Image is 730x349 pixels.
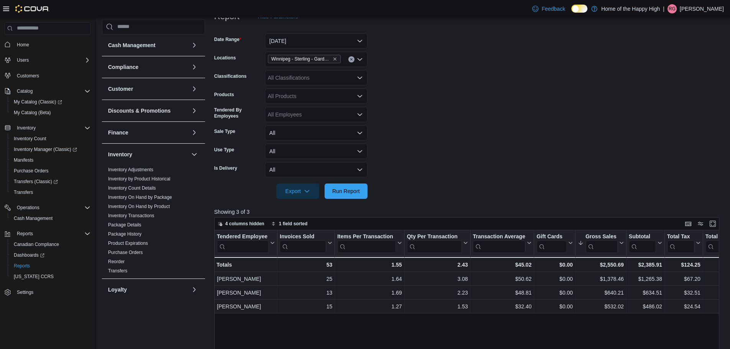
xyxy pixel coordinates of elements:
span: Inventory Adjustments [108,167,153,173]
span: Catalog [14,87,90,96]
div: Gross Sales [586,233,618,240]
button: Compliance [108,63,188,71]
div: Items Per Transaction [337,233,396,252]
span: Run Report [332,187,360,195]
div: Tendered Employee [217,233,269,252]
button: Users [2,55,94,66]
a: Feedback [529,1,568,16]
a: Purchase Orders [11,166,52,175]
a: Reports [11,261,33,270]
button: Gift Cards [536,233,573,252]
button: Operations [2,202,94,213]
a: Package Details [108,222,141,228]
button: Transfers [8,187,94,198]
span: Transfers (Classic) [11,177,90,186]
span: Settings [17,289,33,295]
button: Cash Management [108,41,188,49]
div: Qty Per Transaction [407,233,462,252]
h3: Customer [108,85,133,93]
h3: Cash Management [108,41,156,49]
span: Transfers [14,189,33,195]
div: $640.21 [578,288,624,297]
label: Tendered By Employees [214,107,262,119]
span: My Catalog (Beta) [14,110,51,116]
label: Date Range [214,36,241,43]
span: Inventory Transactions [108,213,154,219]
div: $24.54 [667,302,700,311]
a: Transfers [11,188,36,197]
span: My Catalog (Beta) [11,108,90,117]
span: Transfers [108,268,127,274]
button: Catalog [14,87,36,96]
button: Inventory Count [8,133,94,144]
span: Reports [17,231,33,237]
span: Inventory On Hand by Product [108,203,170,210]
div: Qty Per Transaction [407,233,462,240]
span: Home [17,42,29,48]
button: All [265,125,367,141]
span: My Catalog (Classic) [14,99,62,105]
div: 3.08 [407,274,468,283]
span: Inventory Manager (Classic) [11,145,90,154]
span: Reports [11,261,90,270]
div: 1.27 [337,302,402,311]
a: Settings [14,288,36,297]
p: Home of the Happy High [601,4,660,13]
button: Loyalty [108,286,188,293]
div: $45.02 [473,260,532,269]
span: Manifests [14,157,33,163]
span: Manifests [11,156,90,165]
span: 1 field sorted [279,221,308,227]
a: Inventory Adjustments [108,167,153,172]
button: Open list of options [357,75,363,81]
button: Loyalty [190,285,199,294]
span: Canadian Compliance [14,241,59,247]
a: Transfers (Classic) [11,177,61,186]
span: Purchase Orders [108,249,143,256]
div: 1.53 [407,302,468,311]
div: Transaction Average [473,233,525,252]
label: Use Type [214,147,234,153]
div: 1.64 [337,274,402,283]
span: Reorder [108,259,125,265]
div: Subtotal [629,233,656,240]
button: Compliance [190,62,199,72]
button: Display options [696,219,705,228]
label: Is Delivery [214,165,237,171]
div: [PERSON_NAME] [217,288,275,297]
div: 25 [280,274,332,283]
div: Tendered Employee [217,233,269,240]
button: Open list of options [357,93,363,99]
a: Product Expirations [108,241,148,246]
div: [PERSON_NAME] [217,302,275,311]
div: Invoices Sold [280,233,326,252]
span: Purchase Orders [11,166,90,175]
button: Operations [14,203,43,212]
a: Cash Management [11,214,56,223]
div: Ryan Gibbons [668,4,677,13]
span: Dashboards [11,251,90,260]
p: [PERSON_NAME] [680,4,724,13]
a: Inventory Count Details [108,185,156,191]
button: All [265,144,367,159]
a: Inventory Manager (Classic) [8,144,94,155]
span: Cash Management [11,214,90,223]
span: Package History [108,231,141,237]
h3: Loyalty [108,286,127,293]
div: $0.00 [536,302,573,311]
div: $0.00 [536,274,573,283]
button: Export [276,184,319,199]
span: Operations [17,205,39,211]
span: Operations [14,203,90,212]
div: $67.20 [667,274,700,283]
div: $32.51 [667,288,700,297]
a: My Catalog (Beta) [11,108,54,117]
button: Settings [2,287,94,298]
label: Products [214,92,234,98]
span: Customers [14,71,90,80]
button: [DATE] [265,33,367,49]
h3: Compliance [108,63,138,71]
div: Total Tax [667,233,694,252]
a: Inventory On Hand by Product [108,204,170,209]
